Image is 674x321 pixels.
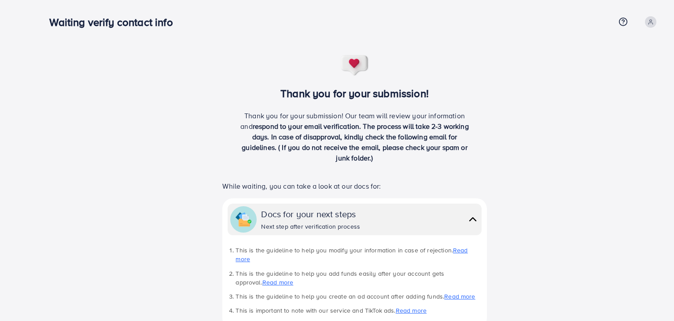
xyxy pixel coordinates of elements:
[237,110,472,163] p: Thank you for your submission! Our team will review your information and
[236,292,481,301] li: This is the guideline to help you create an ad account after adding funds.
[236,246,468,263] a: Read more
[467,213,479,226] img: collapse
[340,55,369,77] img: success
[242,121,469,163] span: respond to your email verification. The process will take 2-3 working days. In case of disapprova...
[236,269,481,287] li: This is the guideline to help you add funds easily after your account gets approval.
[444,292,475,301] a: Read more
[222,181,486,191] p: While waiting, you can take a look at our docs for:
[236,306,481,315] li: This is important to note with our service and TikTok ads.
[261,222,360,231] div: Next step after verification process
[236,212,251,227] img: collapse
[236,246,481,264] li: This is the guideline to help you modify your information in case of rejection.
[208,87,501,100] h3: Thank you for your submission!
[49,16,180,29] h3: Waiting verify contact info
[396,306,427,315] a: Read more
[261,208,360,220] div: Docs for your next steps
[262,278,293,287] a: Read more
